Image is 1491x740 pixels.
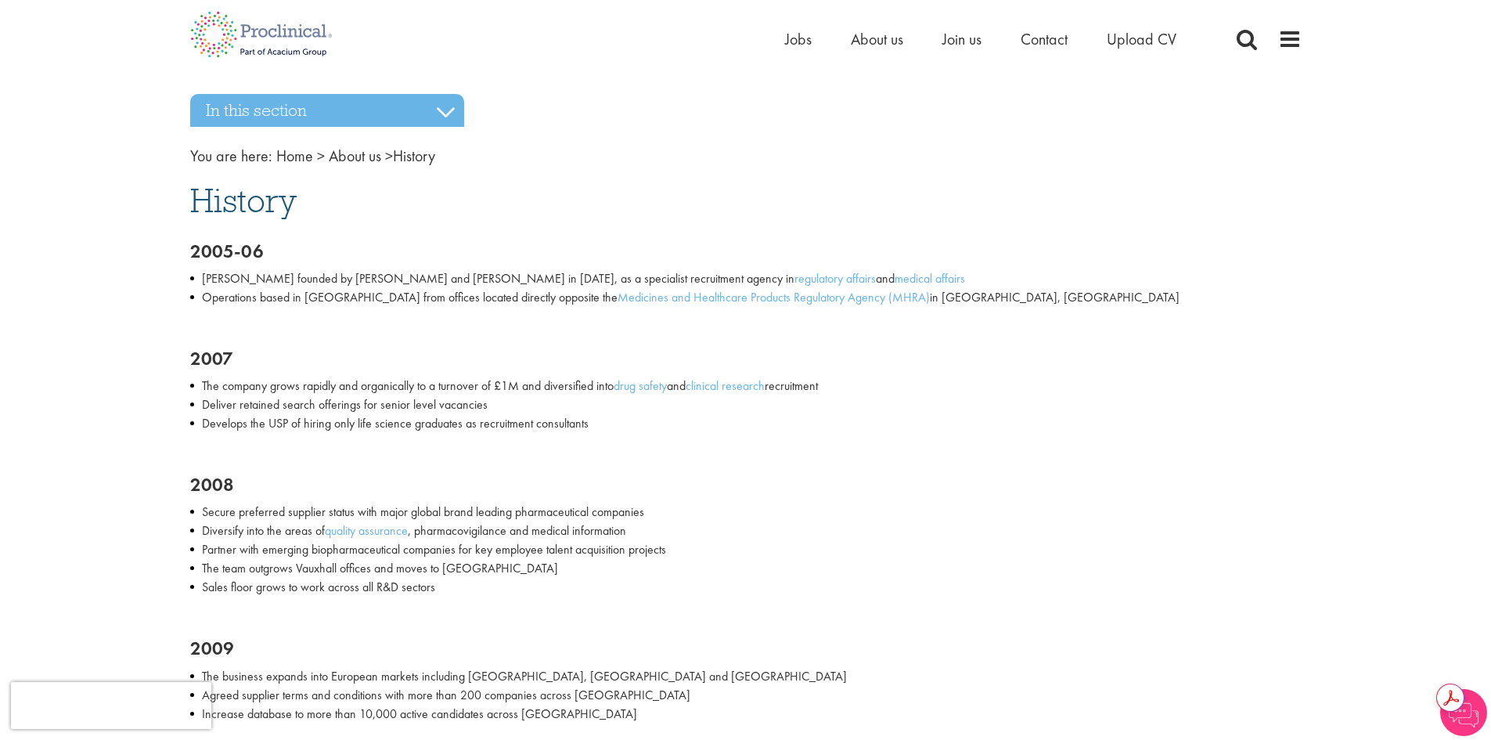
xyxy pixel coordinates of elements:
[1107,29,1176,49] a: Upload CV
[686,377,765,394] a: clinical research
[190,638,1302,659] h2: 2009
[190,475,1302,495] h2: 2008
[190,522,1302,540] li: Diversify into the areas of , pharmacovigilance and medical information
[11,682,211,729] iframe: reCAPTCHA
[385,146,393,166] span: >
[942,29,981,49] a: Join us
[190,686,1302,705] li: Agreed supplier terms and conditions with more than 200 companies across [GEOGRAPHIC_DATA]
[190,414,1302,433] li: Develops the USP of hiring only life science graduates as recruitment consultants
[190,146,272,166] span: You are here:
[190,395,1302,414] li: Deliver retained search offerings for senior level vacancies
[794,270,876,287] a: regulatory affairs
[329,146,381,166] a: breadcrumb link to About us
[785,29,812,49] a: Jobs
[190,540,1302,559] li: Partner with emerging biopharmaceutical companies for key employee talent acquisition projects
[190,179,297,222] span: History
[276,146,435,166] span: History
[190,241,1302,262] h2: 2005-06
[190,377,1302,395] li: The company grows rapidly and organically to a turnover of £1M and diversified into and recruitment
[190,559,1302,578] li: The team outgrows Vauxhall offices and moves to [GEOGRAPHIC_DATA]
[190,269,1302,288] li: [PERSON_NAME] founded by [PERSON_NAME] and [PERSON_NAME] in [DATE], as a specialist recruitment a...
[190,288,1302,307] li: Operations based in [GEOGRAPHIC_DATA] from offices located directly opposite the in [GEOGRAPHIC_D...
[190,578,1302,597] li: Sales floor grows to work across all R&D sectors
[1440,689,1487,736] img: Chatbot
[317,146,325,166] span: >
[190,705,1302,724] li: Increase database to more than 10,000 active candidates across [GEOGRAPHIC_DATA]
[614,377,667,394] a: drug safety
[190,503,1302,522] li: Secure preferred supplier status with major global brand leading pharmaceutical companies
[190,348,1302,369] h2: 2007
[190,667,1302,686] li: The business expands into European markets including [GEOGRAPHIC_DATA], [GEOGRAPHIC_DATA] and [GE...
[190,94,464,127] h3: In this section
[895,270,965,287] a: medical affairs
[618,289,930,305] a: Medicines and Healthcare Products Regulatory Agency (MHRA)
[1021,29,1068,49] a: Contact
[851,29,903,49] a: About us
[325,522,408,539] a: quality assurance
[276,146,313,166] a: breadcrumb link to Home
